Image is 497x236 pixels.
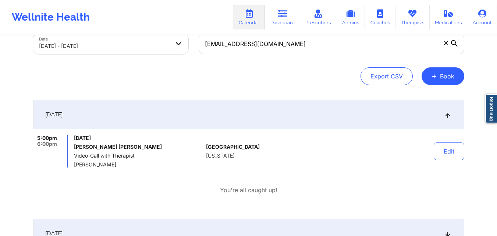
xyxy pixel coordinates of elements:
[199,34,464,54] input: Search by patient email
[365,5,395,29] a: Coaches
[74,144,203,150] h6: [PERSON_NAME] [PERSON_NAME]
[395,5,430,29] a: Therapists
[300,5,337,29] a: Prescribers
[467,5,497,29] a: Account
[37,135,57,141] span: 5:00pm
[361,67,413,85] button: Export CSV
[206,144,260,150] span: [GEOGRAPHIC_DATA]
[422,67,464,85] button: +Book
[37,141,57,147] span: 6:00pm
[74,162,203,168] span: [PERSON_NAME]
[265,5,300,29] a: Dashboard
[336,5,365,29] a: Admins
[220,186,277,194] p: You're all caught up!
[206,153,235,159] span: [US_STATE]
[233,5,265,29] a: Calendar
[432,74,437,78] span: +
[74,153,203,159] span: Video-Call with Therapist
[39,38,170,54] div: [DATE] - [DATE]
[45,111,63,118] span: [DATE]
[430,5,468,29] a: Medications
[485,94,497,123] a: Report Bug
[74,135,203,141] span: [DATE]
[434,142,464,160] button: Edit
